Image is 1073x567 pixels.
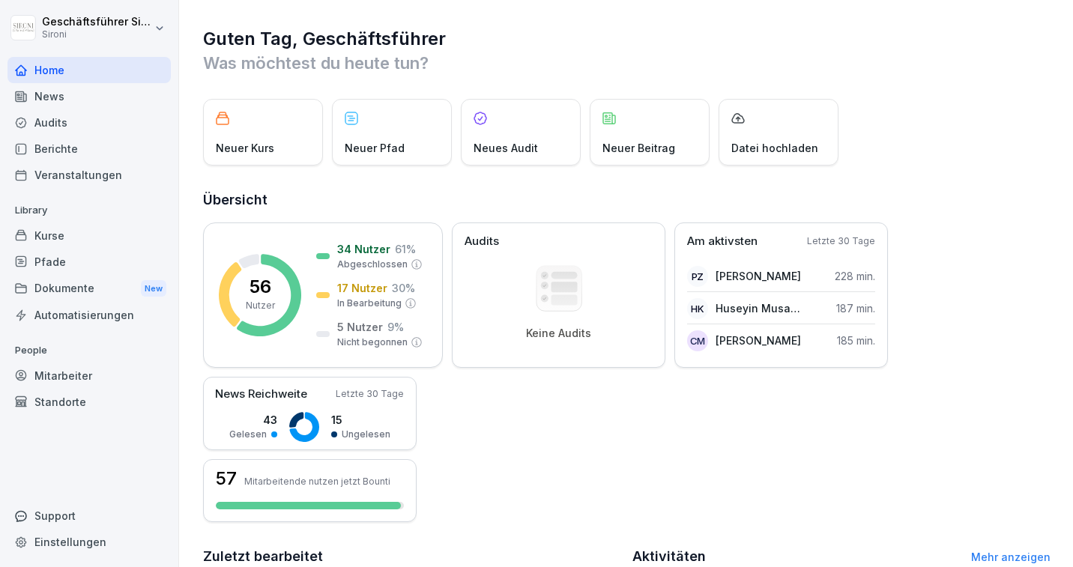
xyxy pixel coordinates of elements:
[687,330,708,351] div: CM
[7,57,171,83] a: Home
[203,27,1051,51] h1: Guten Tag, Geschäftsführer
[687,266,708,287] div: PZ
[244,476,390,487] p: Mitarbeitende nutzen jetzt Bounti
[837,333,875,348] p: 185 min.
[7,249,171,275] a: Pfade
[7,302,171,328] a: Automatisierungen
[807,234,875,248] p: Letzte 30 Tage
[7,222,171,249] a: Kurse
[345,140,405,156] p: Neuer Pfad
[203,51,1051,75] p: Was möchtest du heute tun?
[337,336,408,349] p: Nicht begonnen
[7,83,171,109] a: News
[7,198,171,222] p: Library
[246,299,275,312] p: Nutzer
[474,140,538,156] p: Neues Audit
[731,140,818,156] p: Datei hochladen
[716,268,801,284] p: [PERSON_NAME]
[250,278,271,296] p: 56
[836,300,875,316] p: 187 min.
[7,136,171,162] a: Berichte
[342,428,390,441] p: Ungelesen
[337,280,387,296] p: 17 Nutzer
[337,297,402,310] p: In Bearbeitung
[215,386,307,403] p: News Reichweite
[203,189,1051,210] h2: Übersicht
[337,241,390,257] p: 34 Nutzer
[7,363,171,389] a: Mitarbeiter
[395,241,416,257] p: 61 %
[337,319,383,335] p: 5 Nutzer
[387,319,404,335] p: 9 %
[336,387,404,401] p: Letzte 30 Tage
[7,109,171,136] a: Audits
[687,298,708,319] div: HK
[632,546,706,567] h2: Aktivitäten
[7,389,171,415] a: Standorte
[229,412,277,428] p: 43
[7,503,171,529] div: Support
[835,268,875,284] p: 228 min.
[716,300,802,316] p: Huseyin Musab Kocal
[602,140,675,156] p: Neuer Beitrag
[7,275,171,303] a: DokumenteNew
[526,327,591,340] p: Keine Audits
[7,529,171,555] a: Einstellungen
[7,275,171,303] div: Dokumente
[465,233,499,250] p: Audits
[42,16,151,28] p: Geschäftsführer Sironi
[331,412,390,428] p: 15
[203,546,622,567] h2: Zuletzt bearbeitet
[141,280,166,297] div: New
[687,233,758,250] p: Am aktivsten
[971,551,1051,563] a: Mehr anzeigen
[716,333,801,348] p: [PERSON_NAME]
[216,470,237,488] h3: 57
[42,29,151,40] p: Sironi
[392,280,415,296] p: 30 %
[216,140,274,156] p: Neuer Kurs
[7,162,171,188] a: Veranstaltungen
[7,339,171,363] p: People
[337,258,408,271] p: Abgeschlossen
[229,428,267,441] p: Gelesen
